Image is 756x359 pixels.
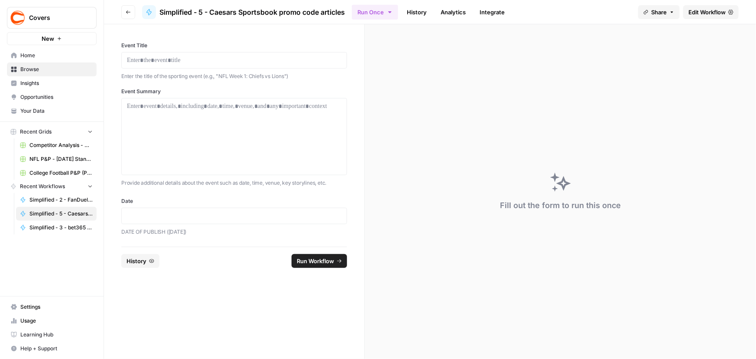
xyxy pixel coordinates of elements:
span: History [127,257,146,265]
a: Browse [7,62,97,76]
label: Event Title [121,42,347,49]
p: Enter the title of the sporting event (e.g., "NFL Week 1: Chiefs vs Lions") [121,72,347,81]
span: Your Data [20,107,93,115]
span: Learning Hub [20,331,93,339]
button: New [7,32,97,45]
button: Recent Workflows [7,180,97,193]
span: Simplified - 2 - FanDuel promo code articles [29,196,93,204]
button: Help + Support [7,342,97,356]
p: DATE OF PUBLISH ([DATE]) [121,228,347,236]
a: Home [7,49,97,62]
a: Simplified - 2 - FanDuel promo code articles [16,193,97,207]
a: Your Data [7,104,97,118]
a: Insights [7,76,97,90]
a: Competitor Analysis - URL Specific Grid [16,138,97,152]
div: Fill out the form to run this once [500,199,621,212]
span: Usage [20,317,93,325]
span: College Football P&P (Production) Grid (3) [29,169,93,177]
span: Opportunities [20,93,93,101]
button: History [121,254,159,268]
a: Usage [7,314,97,328]
span: Recent Grids [20,128,52,136]
a: Edit Workflow [683,5,739,19]
span: Run Workflow [297,257,334,265]
a: Integrate [474,5,510,19]
label: Date [121,197,347,205]
button: Share [638,5,680,19]
button: Recent Grids [7,125,97,138]
span: Insights [20,79,93,87]
img: Covers Logo [10,10,26,26]
a: History [402,5,432,19]
span: Competitor Analysis - URL Specific Grid [29,141,93,149]
span: Settings [20,303,93,311]
a: Simplified - 3 - bet365 bonus code articles [16,221,97,235]
span: Covers [29,13,81,22]
button: Run Workflow [292,254,347,268]
span: Recent Workflows [20,183,65,190]
a: Opportunities [7,90,97,104]
span: Help + Support [20,345,93,352]
a: NFL P&P - [DATE] Standard (Production) Grid (3) [16,152,97,166]
a: Simplified - 5 - Caesars Sportsbook promo code articles [16,207,97,221]
span: Simplified - 5 - Caesars Sportsbook promo code articles [29,210,93,218]
span: Browse [20,65,93,73]
button: Run Once [352,5,398,20]
a: College Football P&P (Production) Grid (3) [16,166,97,180]
span: New [42,34,54,43]
span: NFL P&P - [DATE] Standard (Production) Grid (3) [29,155,93,163]
a: Simplified - 5 - Caesars Sportsbook promo code articles [142,5,345,19]
span: Simplified - 3 - bet365 bonus code articles [29,224,93,232]
a: Settings [7,300,97,314]
span: Share [651,8,667,16]
a: Analytics [435,5,471,19]
a: Learning Hub [7,328,97,342]
span: Home [20,52,93,59]
button: Workspace: Covers [7,7,97,29]
p: Provide additional details about the event such as date, time, venue, key storylines, etc. [121,179,347,187]
span: Edit Workflow [688,8,726,16]
span: Simplified - 5 - Caesars Sportsbook promo code articles [159,7,345,17]
label: Event Summary [121,88,347,95]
